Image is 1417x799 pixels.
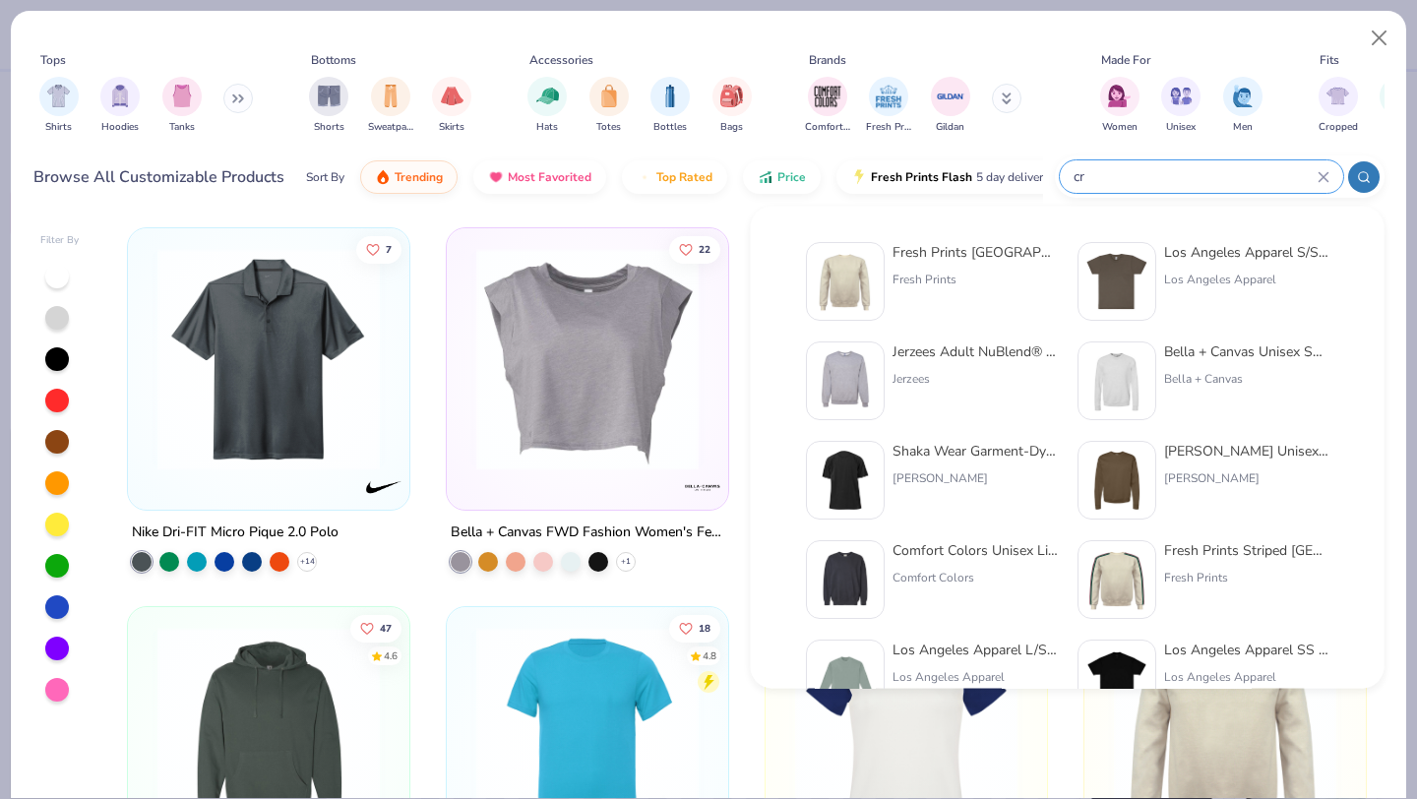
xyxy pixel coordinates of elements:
div: Los Angeles Apparel [893,668,1058,686]
div: Made For [1101,51,1150,69]
button: Close [1361,20,1398,57]
div: Jerzees [893,370,1058,388]
img: Shirts Image [47,85,70,107]
span: Fresh Prints [866,120,911,135]
span: 22 [699,244,710,254]
div: Fresh Prints [GEOGRAPHIC_DATA] w [893,242,1058,263]
button: filter button [866,77,911,135]
div: filter for Fresh Prints [866,77,911,135]
img: adc9af2d-e8b8-4292-b1ad-cbabbfa5031f [1086,251,1147,312]
div: 4.8 [703,648,716,663]
span: Shorts [314,120,344,135]
button: filter button [162,77,202,135]
button: Fresh Prints Flash5 day delivery [836,160,1064,194]
img: trending.gif [375,169,391,185]
img: most_fav.gif [488,169,504,185]
img: Unisex Image [1170,85,1193,107]
div: Accessories [529,51,593,69]
button: filter button [931,77,970,135]
div: Shaka Wear Garment-Dyed wneck T-Shirt [893,441,1058,461]
img: 13d055fe-83d1-499d-af48-bbc1724d694e [1086,648,1147,709]
div: Nike Dri-FIT Micro Pique 2.0 Polo [132,521,339,545]
img: c700a0c6-e9ef-4f0f-9514-95da1c3a5535 [1086,350,1147,411]
img: Comfort Colors Image [813,82,842,111]
button: filter button [39,77,79,135]
div: Brands [809,51,846,69]
img: 2834a241-8172-4889-9840-310950d264e6 [815,450,876,511]
button: filter button [309,77,348,135]
span: Tanks [169,120,195,135]
span: Totes [596,120,621,135]
button: filter button [100,77,140,135]
button: filter button [1319,77,1358,135]
button: filter button [589,77,629,135]
div: [PERSON_NAME] [1164,469,1329,487]
img: Shorts Image [318,85,340,107]
div: Fits [1320,51,1339,69]
img: 92253b97-214b-4b5a-8cde-29cfb8752a47 [815,549,876,610]
div: Filter By [40,233,80,248]
img: 6cea5deb-12ff-40e0-afe1-d9c864774007 [815,350,876,411]
div: Bella + Canvas FWD Fashion Women's Festival Crop Tank [451,521,724,545]
div: filter for Skirts [432,77,471,135]
div: filter for Shorts [309,77,348,135]
span: 7 [387,244,393,254]
img: f8659b9a-ffcf-4c66-8fab-d697857cb3ac [815,251,876,312]
div: filter for Gildan [931,77,970,135]
div: filter for Men [1223,77,1263,135]
div: Comfort Colors Unisex Lightweight Cotton wneck Sweatshirt [893,540,1058,561]
span: Cropped [1319,120,1358,135]
span: Shirts [45,120,72,135]
div: filter for Totes [589,77,629,135]
span: Trending [395,169,443,185]
div: [PERSON_NAME] Unisex 7.8 Oz. Ecosmart 50/50 wneck Sweatshirt [1164,441,1329,461]
span: + 1 [621,556,631,568]
img: e5d49452-c503-4f6f-a01a-1f0615419ed5 [1086,549,1147,610]
div: filter for Hoodies [100,77,140,135]
div: filter for Tanks [162,77,202,135]
div: Browse All Customizable Products [33,165,284,189]
div: Bottoms [311,51,356,69]
button: filter button [1161,77,1201,135]
img: Bags Image [720,85,742,107]
img: Totes Image [598,85,620,107]
span: Men [1233,120,1253,135]
div: filter for Women [1100,77,1140,135]
div: filter for Sweatpants [368,77,413,135]
span: Bottles [653,120,687,135]
img: Tanks Image [171,85,193,107]
button: filter button [527,77,567,135]
img: Bottles Image [659,85,681,107]
div: Los Angeles Apparel [1164,271,1329,288]
button: Like [669,614,720,642]
img: Cropped Image [1326,85,1349,107]
div: filter for Hats [527,77,567,135]
span: 18 [699,623,710,633]
div: Los Angeles Apparel SS Grmnt Dye w Neck 6.5oz [1164,640,1329,660]
img: c768ab5a-8da2-4a2e-b8dd-29752a77a1e5 [466,248,708,470]
div: filter for Comfort Colors [805,77,850,135]
button: filter button [1223,77,1263,135]
div: Bella + Canvas [1164,370,1329,388]
span: Women [1102,120,1138,135]
button: Trending [360,160,458,194]
span: Unisex [1166,120,1196,135]
img: 6d97b76f-ec7c-4d0e-9e7a-f024479191cb [815,648,876,709]
div: Los Angeles Apparel [1164,668,1329,686]
img: e5975505-1776-4f17-ae39-ff4f3b46cee6 [1086,450,1147,511]
div: Los Angeles Apparel S/S Fine Jersey w 4.3 Oz [1164,242,1329,263]
div: Fresh Prints [1164,569,1329,586]
span: Fresh Prints Flash [871,169,972,185]
img: Sweatpants Image [380,85,401,107]
img: Bella + Canvas logo [683,467,722,507]
div: filter for Shirts [39,77,79,135]
div: Fresh Prints Striped [GEOGRAPHIC_DATA] w [1164,540,1329,561]
div: filter for Cropped [1319,77,1358,135]
span: Most Favorited [508,169,591,185]
img: Hoodies Image [109,85,131,107]
img: 21fda654-1eb2-4c2c-b188-be26a870e180 [148,248,390,470]
img: Skirts Image [441,85,463,107]
button: Most Favorited [473,160,606,194]
img: Fresh Prints Image [874,82,903,111]
span: Gildan [936,120,964,135]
